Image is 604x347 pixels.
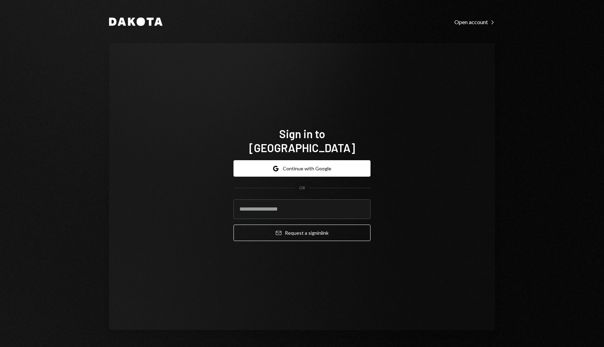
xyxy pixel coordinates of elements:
[233,225,371,241] button: Request a signinlink
[454,19,495,26] div: Open account
[233,127,371,155] h1: Sign in to [GEOGRAPHIC_DATA]
[454,18,495,26] a: Open account
[299,185,305,191] div: OR
[233,160,371,177] button: Continue with Google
